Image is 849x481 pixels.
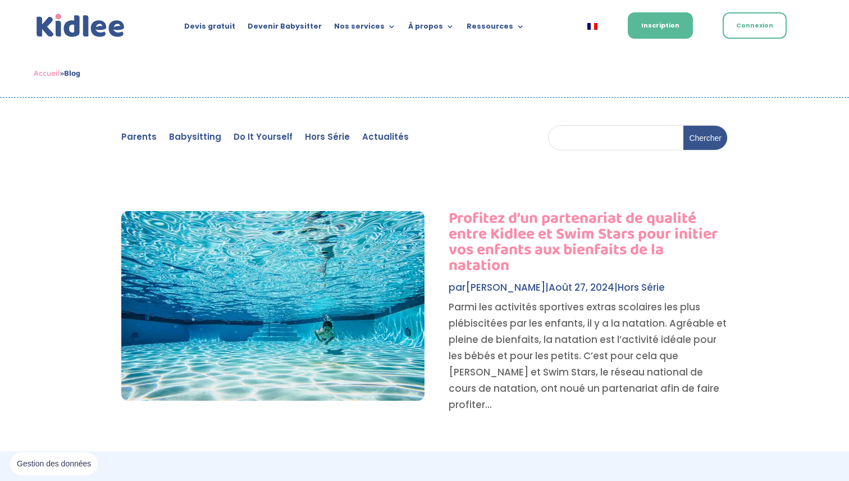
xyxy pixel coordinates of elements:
[618,281,665,294] a: Hors Série
[10,452,98,476] button: Gestion des données
[17,459,91,469] span: Gestion des données
[121,280,728,296] p: par | |
[121,211,424,401] img: Profitez d’un partenariat de qualité entre Kidlee et Swim Stars pour initier vos enfants aux bien...
[362,133,409,145] a: Actualités
[683,126,727,150] input: Chercher
[169,133,221,145] a: Babysitting
[327,299,728,413] p: Parmi les activités sportives extras scolaires les plus plébiscitées par les enfants, il y a la n...
[449,206,718,278] a: Profitez d’un partenariat de qualité entre Kidlee et Swim Stars pour initier vos enfants aux bien...
[305,133,350,145] a: Hors Série
[234,133,293,145] a: Do It Yourself
[549,281,614,294] span: Août 27, 2024
[121,133,157,145] a: Parents
[465,281,545,294] a: [PERSON_NAME]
